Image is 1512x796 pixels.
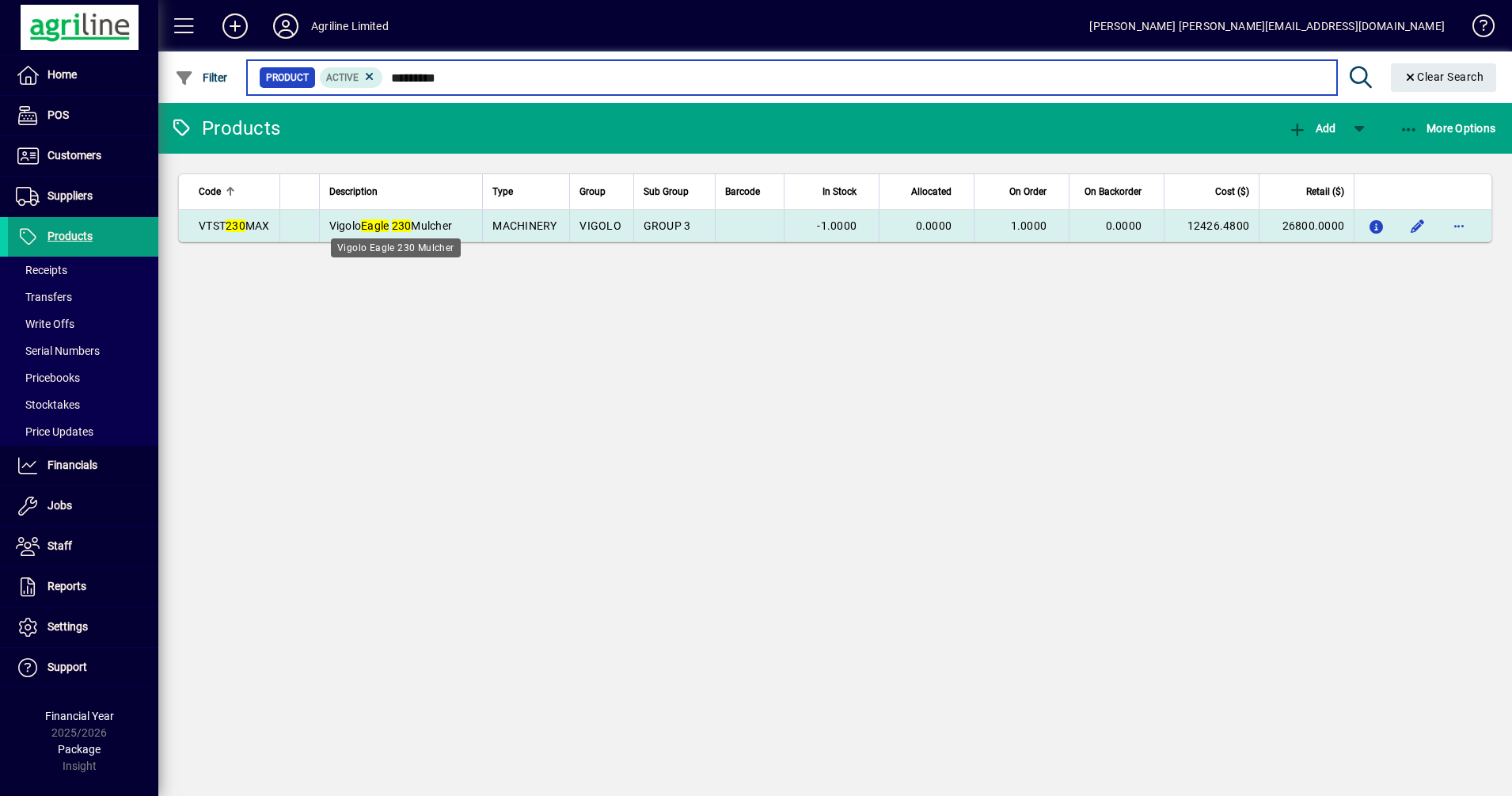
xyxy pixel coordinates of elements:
[8,527,158,566] a: Staff
[644,219,691,232] span: GROUP 3
[8,418,158,445] a: Price Updates
[492,183,513,200] span: Type
[492,219,557,232] span: MACHINERY
[331,238,461,257] div: Vigolo Eagle 230 Mulcher
[47,499,72,512] span: Jobs
[1079,183,1156,200] div: On Backorder
[8,177,158,216] a: Suppliers
[1009,183,1047,200] span: On Order
[1164,210,1259,242] td: 12426.4800
[260,12,311,40] button: Profile
[8,136,158,176] a: Customers
[8,257,158,284] a: Receipts
[725,183,774,200] div: Barcode
[579,219,621,232] span: VIGOLO
[8,310,158,337] a: Write Offs
[47,580,86,592] span: Reports
[794,183,871,200] div: In Stock
[16,371,80,384] span: Pricebooks
[16,318,74,330] span: Write Offs
[1259,210,1354,242] td: 26800.0000
[329,219,453,232] span: Vigolo Mulcher
[45,710,114,722] span: Financial Year
[170,116,280,141] div: Products
[199,183,270,200] div: Code
[492,183,560,200] div: Type
[199,219,270,232] span: VTST MAX
[47,189,93,202] span: Suppliers
[16,398,80,411] span: Stocktakes
[8,391,158,418] a: Stocktakes
[47,109,69,121] span: POS
[47,539,72,552] span: Staff
[199,183,221,200] span: Code
[47,661,87,673] span: Support
[644,183,705,200] div: Sub Group
[8,648,158,687] a: Support
[1089,13,1445,39] div: [PERSON_NAME] [PERSON_NAME][EMAIL_ADDRESS][DOMAIN_NAME]
[16,425,93,438] span: Price Updates
[329,183,378,200] span: Description
[644,183,689,200] span: Sub Group
[911,183,952,200] span: Allocated
[1461,3,1492,55] a: Knowledge Base
[8,486,158,526] a: Jobs
[1404,70,1484,83] span: Clear Search
[47,68,77,81] span: Home
[889,183,966,200] div: Allocated
[361,219,389,232] em: Eagle
[329,183,473,200] div: Description
[817,219,857,232] span: -1.0000
[210,12,260,40] button: Add
[311,13,389,39] div: Agriline Limited
[822,183,857,200] span: In Stock
[1446,213,1472,238] button: More options
[1284,114,1339,143] button: Add
[266,70,309,86] span: Product
[1215,183,1249,200] span: Cost ($)
[1306,183,1344,200] span: Retail ($)
[16,291,72,303] span: Transfers
[1288,122,1335,135] span: Add
[320,67,383,88] mat-chip: Activation Status: Active
[326,72,359,83] span: Active
[1106,219,1142,232] span: 0.0000
[47,230,93,242] span: Products
[8,364,158,391] a: Pricebooks
[1396,114,1500,143] button: More Options
[47,149,101,162] span: Customers
[58,743,101,756] span: Package
[8,607,158,647] a: Settings
[1011,219,1047,232] span: 1.0000
[1400,122,1496,135] span: More Options
[226,219,245,232] em: 230
[8,55,158,95] a: Home
[725,183,760,200] span: Barcode
[47,620,88,633] span: Settings
[1391,63,1497,92] button: Clear
[916,219,952,232] span: 0.0000
[8,96,158,135] a: POS
[175,71,228,84] span: Filter
[8,337,158,364] a: Serial Numbers
[984,183,1061,200] div: On Order
[579,183,606,200] span: Group
[16,345,100,357] span: Serial Numbers
[1085,183,1142,200] span: On Backorder
[16,264,67,276] span: Receipts
[47,459,97,471] span: Financials
[392,219,412,232] em: 230
[8,567,158,607] a: Reports
[579,183,623,200] div: Group
[1405,213,1430,238] button: Edit
[8,284,158,310] a: Transfers
[171,63,232,92] button: Filter
[8,446,158,486] a: Financials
